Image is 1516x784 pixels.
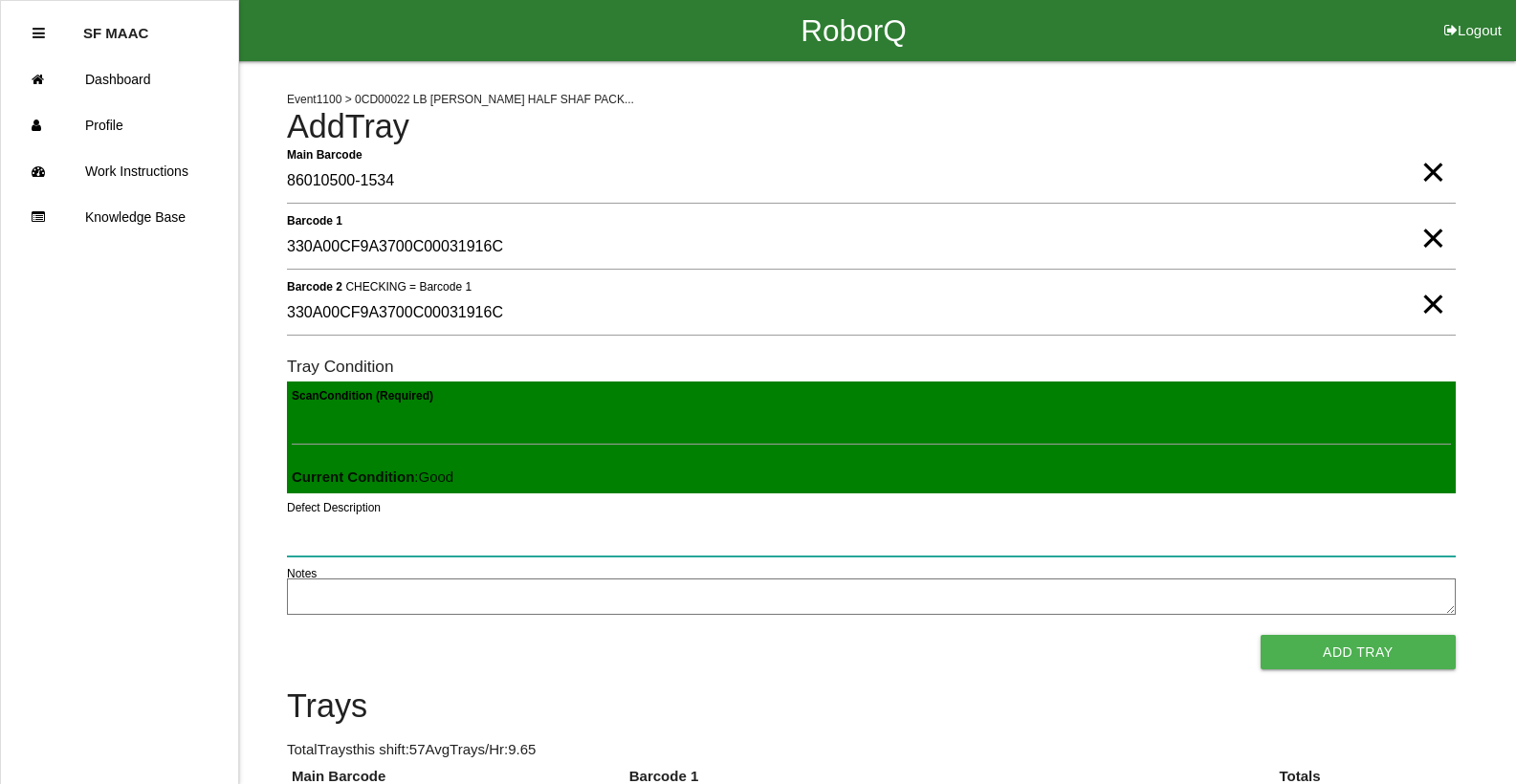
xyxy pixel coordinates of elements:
h4: Add Tray [287,109,1456,145]
span: Event 1100 > 0CD00022 LB [PERSON_NAME] HALF SHAF PACK... [287,93,634,106]
label: Defect Description [287,499,381,516]
h6: Tray Condition [287,358,1456,376]
p: SF MAAC [83,11,148,41]
p: Total Trays this shift: 57 Avg Trays /Hr: 9.65 [287,739,1456,761]
a: Work Instructions [1,148,238,194]
a: Dashboard [1,56,238,102]
button: Add Tray [1261,635,1456,669]
span: CHECKING = Barcode 1 [345,279,472,293]
span: : Good [292,468,453,485]
label: Notes [287,565,317,582]
input: Required [287,160,1456,204]
div: Close [33,11,45,56]
span: Clear Input [1420,266,1445,304]
span: Clear Input [1420,200,1445,238]
b: Barcode 2 [287,279,342,293]
a: Knowledge Base [1,194,238,240]
b: Barcode 1 [287,213,342,227]
b: Current Condition [292,468,414,485]
b: Scan Condition (Required) [292,389,433,403]
h4: Trays [287,688,1456,725]
span: Clear Input [1420,134,1445,172]
b: Main Barcode [287,147,363,161]
a: Profile [1,102,238,148]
